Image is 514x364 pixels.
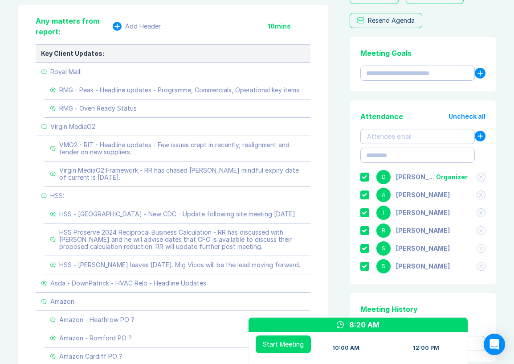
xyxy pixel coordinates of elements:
[396,191,450,199] div: Ashley Walters
[50,68,82,75] div: Royal Mail:
[59,87,301,94] div: RMG - Peak - Headline updates - Programme, Commercials, Operational key items.
[59,316,135,323] div: Amazon - Heathrow PO ?
[376,223,391,238] div: R
[368,17,415,24] div: Resend Agenda
[360,111,403,122] div: Attendance
[36,16,113,37] div: Any matters from report:
[59,211,295,218] div: HSS - [GEOGRAPHIC_DATA] - New CDC - Update following site meeting [DATE]
[59,105,137,112] div: RMG - Oven Ready Status
[41,50,305,57] div: Key Client Updates:
[59,353,122,360] div: Amazon Cardiff PO ?
[360,48,485,58] div: Meeting Goals
[436,174,468,181] div: Organizer
[50,192,64,199] div: HSS:
[125,23,161,30] div: Add Header
[376,188,391,202] div: A
[484,334,505,355] div: Open Intercom Messenger
[50,123,97,130] div: Virgin MediaO2:
[113,22,161,31] button: Add Header
[59,335,132,342] div: Amazon - Romford PO ?
[350,13,422,28] button: Resend Agenda
[59,141,305,156] div: VMO2 - RIT - Headline updates - Few issues crept in recently, realignment and tender on new suppl...
[396,174,436,181] div: Danny Sisson
[349,319,379,330] div: 8:20 AM
[396,245,450,252] div: Scott Drewery
[396,209,450,216] div: Iain Parnell
[376,170,391,184] div: D
[59,167,305,181] div: Virgin MediaO2 Framework - RR has chased [PERSON_NAME] mindful expiry date of current is [DATE].
[396,227,450,234] div: Richard Rust
[413,344,439,352] div: 12:00 PM
[332,344,359,352] div: 10:00 AM
[376,206,391,220] div: I
[50,280,206,287] div: Asda - DownPatrick - HVAC Relo - Headline Updates
[59,229,305,250] div: HSS Proserve 2024 Reciprocal Business Calculation - RR has discussed with [PERSON_NAME] and he wi...
[59,261,300,269] div: HSS - [PERSON_NAME] leaves [DATE]. Mig Vicos will be the lead moving forward.
[268,23,310,30] div: 10 mins
[360,304,485,314] div: Meeting History
[256,335,311,353] button: Start Meeting
[376,241,391,256] div: S
[396,263,450,270] div: Steve Casey
[449,113,485,120] button: Uncheck all
[376,259,391,273] div: S
[50,298,76,305] div: Amazon:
